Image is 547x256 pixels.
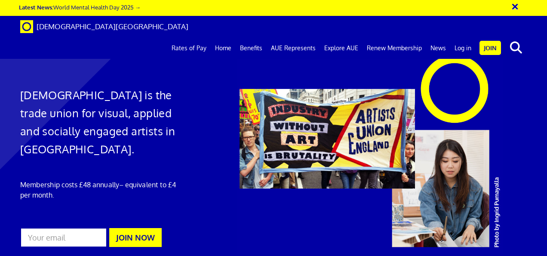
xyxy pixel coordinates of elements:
[20,228,107,247] input: Your email
[320,37,363,59] a: Explore AUE
[211,37,236,59] a: Home
[19,3,53,11] strong: Latest News:
[109,228,162,247] button: JOIN NOW
[37,22,188,31] span: [DEMOGRAPHIC_DATA][GEOGRAPHIC_DATA]
[19,3,141,11] a: Latest News:World Mental Health Day 2025 →
[426,37,450,59] a: News
[267,37,320,59] a: AUE Represents
[503,39,529,57] button: search
[14,16,195,37] a: Brand [DEMOGRAPHIC_DATA][GEOGRAPHIC_DATA]
[20,86,181,158] h1: [DEMOGRAPHIC_DATA] is the trade union for visual, applied and socially engaged artists in [GEOGRA...
[236,37,267,59] a: Benefits
[479,41,501,55] a: Join
[363,37,426,59] a: Renew Membership
[450,37,476,59] a: Log in
[20,180,181,200] p: Membership costs £48 annually – equivalent to £4 per month.
[167,37,211,59] a: Rates of Pay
